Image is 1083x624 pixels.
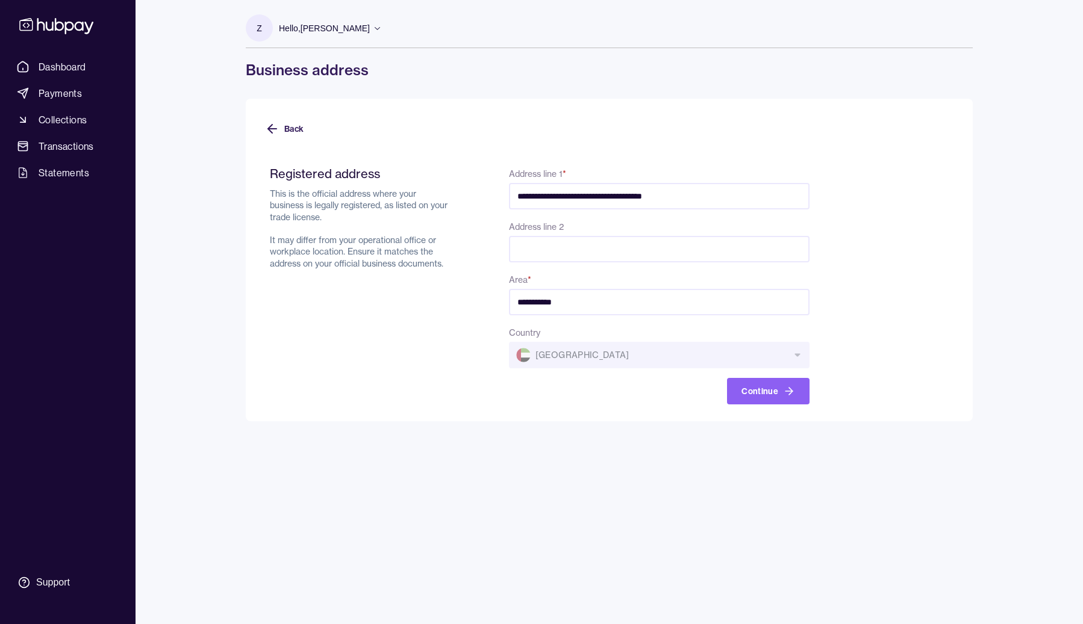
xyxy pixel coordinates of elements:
span: Transactions [39,139,94,153]
label: Address line 1 [509,168,566,179]
button: Continue [727,378,810,404]
span: Statements [39,165,89,180]
a: Statements [12,162,123,184]
a: Payments [12,82,123,104]
p: Z [257,22,262,35]
h2: Registered address [270,166,451,181]
a: Transactions [12,135,123,157]
a: Dashboard [12,56,123,78]
span: Dashboard [39,60,86,74]
a: Collections [12,109,123,131]
label: Area [509,274,531,285]
div: Support [36,576,70,589]
label: Country [509,327,540,338]
p: This is the official address where your business is legally registered, as listed on your trade l... [270,188,451,270]
h1: Business address [246,60,973,79]
a: Support [12,570,123,595]
button: Back [265,116,304,142]
span: Collections [39,113,87,127]
p: Hello, [PERSON_NAME] [279,22,370,35]
label: Address line 2 [509,221,564,232]
span: Payments [39,86,82,100]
